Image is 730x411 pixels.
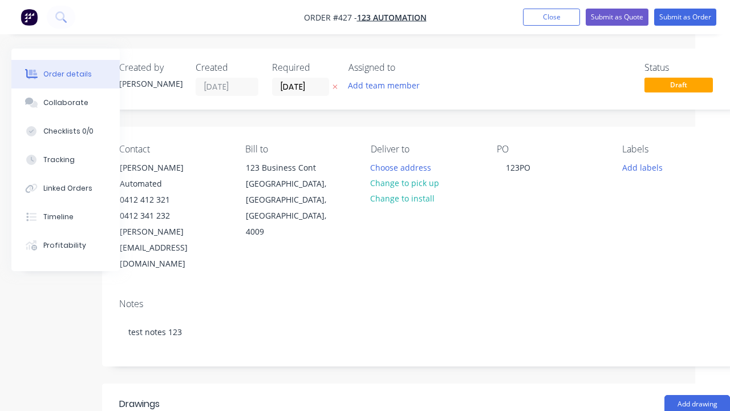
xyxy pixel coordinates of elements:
[357,12,427,23] a: 123 Automation
[586,9,648,26] button: Submit as Quote
[616,159,668,175] button: Add labels
[364,191,441,206] button: Change to install
[120,192,214,208] div: 0412 412 321
[654,9,716,26] button: Submit as Order
[246,176,340,240] div: [GEOGRAPHIC_DATA], [GEOGRAPHIC_DATA], [GEOGRAPHIC_DATA], 4009
[43,212,74,222] div: Timeline
[11,174,120,203] button: Linked Orders
[11,60,120,88] button: Order details
[364,175,445,191] button: Change to pick up
[11,117,120,146] button: Checklists 0/0
[348,62,463,73] div: Assigned to
[272,62,335,73] div: Required
[11,146,120,174] button: Tracking
[644,62,730,73] div: Status
[342,78,426,93] button: Add team member
[11,203,120,231] button: Timeline
[644,78,713,92] span: Draft
[119,315,730,349] div: test notes 123
[364,159,437,175] button: Choose address
[43,69,92,79] div: Order details
[21,9,38,26] img: Factory
[119,78,182,90] div: [PERSON_NAME]
[43,183,92,194] div: Linked Orders
[196,62,258,73] div: Created
[119,62,182,73] div: Created by
[236,159,350,240] div: 123 Business Cont[GEOGRAPHIC_DATA], [GEOGRAPHIC_DATA], [GEOGRAPHIC_DATA], 4009
[43,98,88,108] div: Collaborate
[371,144,478,155] div: Deliver to
[43,155,75,165] div: Tracking
[120,224,214,272] div: [PERSON_NAME][EMAIL_ADDRESS][DOMAIN_NAME]
[110,159,224,272] div: [PERSON_NAME] Automated0412 412 3210412 341 232[PERSON_NAME][EMAIL_ADDRESS][DOMAIN_NAME]
[622,144,730,155] div: Labels
[11,231,120,260] button: Profitability
[304,12,357,23] span: Order #427 -
[119,144,227,155] div: Contact
[119,397,160,411] div: Drawings
[497,144,605,155] div: PO
[348,78,426,93] button: Add team member
[120,160,214,192] div: [PERSON_NAME] Automated
[43,240,86,251] div: Profitability
[11,88,120,117] button: Collaborate
[120,208,214,224] div: 0412 341 232
[119,299,730,309] div: Notes
[523,9,580,26] button: Close
[245,144,353,155] div: Bill to
[497,159,540,176] div: 123PO
[43,126,94,136] div: Checklists 0/0
[246,160,340,176] div: 123 Business Cont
